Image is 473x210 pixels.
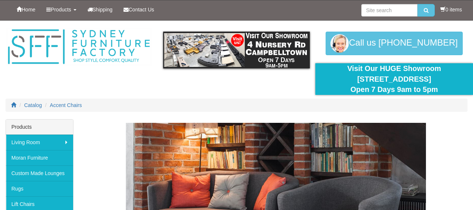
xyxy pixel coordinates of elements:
[51,7,71,13] span: Products
[11,0,41,19] a: Home
[50,102,82,108] a: Accent Chairs
[321,63,467,95] div: Visit Our HUGE Showroom [STREET_ADDRESS] Open 7 Days 9am to 5pm
[6,120,73,135] div: Products
[6,28,152,66] img: Sydney Furniture Factory
[82,0,118,19] a: Shipping
[6,135,73,150] a: Living Room
[24,102,42,108] a: Catalog
[440,6,462,13] li: 0 items
[22,7,35,13] span: Home
[41,0,82,19] a: Products
[6,165,73,181] a: Custom Made Lounges
[6,181,73,196] a: Rugs
[118,0,160,19] a: Contact Us
[129,7,154,13] span: Contact Us
[93,7,113,13] span: Shipping
[361,4,418,17] input: Site search
[163,32,310,68] img: showroom.gif
[6,150,73,165] a: Moran Furniture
